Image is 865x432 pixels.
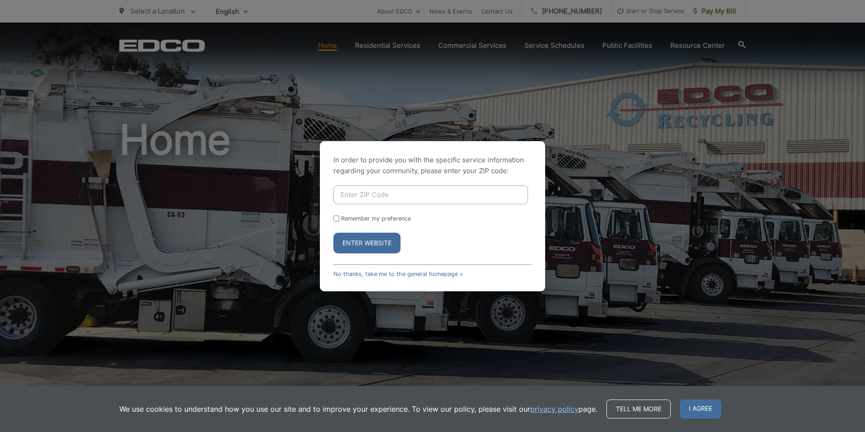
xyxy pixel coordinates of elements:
p: In order to provide you with the specific service information regarding your community, please en... [333,155,532,176]
input: Enter ZIP Code [333,185,528,204]
a: No thanks, take me to the general homepage > [333,271,463,277]
button: Enter Website [333,233,401,253]
a: Tell me more [606,400,671,418]
p: We use cookies to understand how you use our site and to improve your experience. To view our pol... [119,404,597,414]
span: I agree [680,400,721,418]
label: Remember my preference [341,215,411,222]
a: privacy policy [530,404,578,414]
